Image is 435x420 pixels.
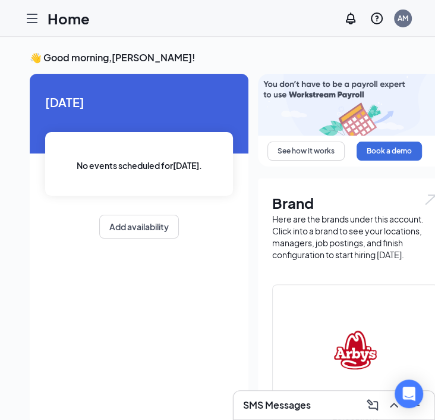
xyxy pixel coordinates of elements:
[45,93,233,111] span: [DATE]
[48,8,90,29] h1: Home
[398,13,408,23] div: AM
[395,380,423,408] div: Open Intercom Messenger
[363,396,382,415] button: ComposeMessage
[267,142,345,161] button: See how it works
[387,398,401,412] svg: ChevronUp
[384,396,404,415] button: ChevronUp
[357,142,422,161] button: Book a demo
[370,11,384,26] svg: QuestionInfo
[343,11,358,26] svg: Notifications
[317,312,393,388] img: Arby's
[365,398,380,412] svg: ComposeMessage
[99,215,179,239] button: Add availability
[25,11,39,26] svg: Hamburger
[77,159,202,172] span: No events scheduled for [DATE] .
[243,399,311,412] h3: SMS Messages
